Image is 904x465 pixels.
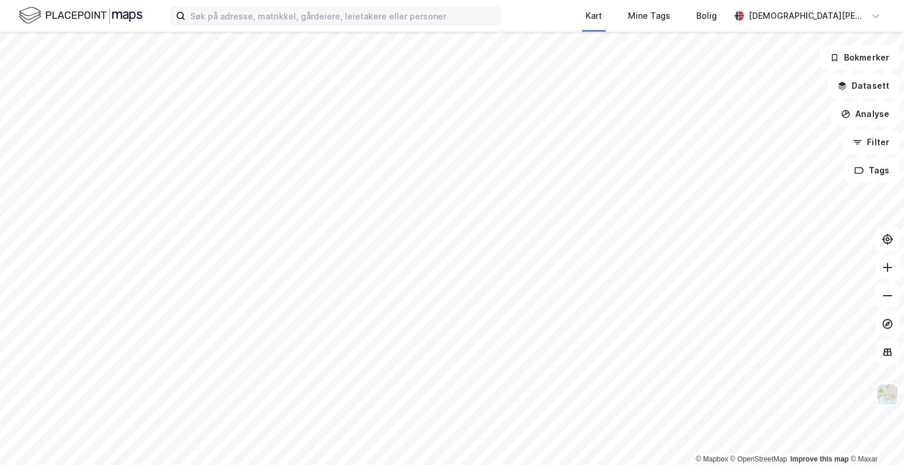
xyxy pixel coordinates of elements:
button: Analyse [831,102,899,126]
div: Kart [586,9,602,23]
div: Kontrollprogram for chat [845,409,904,465]
a: Improve this map [790,455,849,463]
button: Filter [843,131,899,154]
div: Mine Tags [628,9,670,23]
img: Z [876,383,899,406]
iframe: Chat Widget [845,409,904,465]
button: Datasett [827,74,899,98]
div: Bolig [696,9,717,23]
a: Mapbox [696,455,728,463]
button: Tags [845,159,899,182]
button: Bokmerker [820,46,899,69]
div: [DEMOGRAPHIC_DATA][PERSON_NAME] [749,9,866,23]
input: Søk på adresse, matrikkel, gårdeiere, leietakere eller personer [185,7,500,25]
a: OpenStreetMap [730,455,787,463]
img: logo.f888ab2527a4732fd821a326f86c7f29.svg [19,5,142,26]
